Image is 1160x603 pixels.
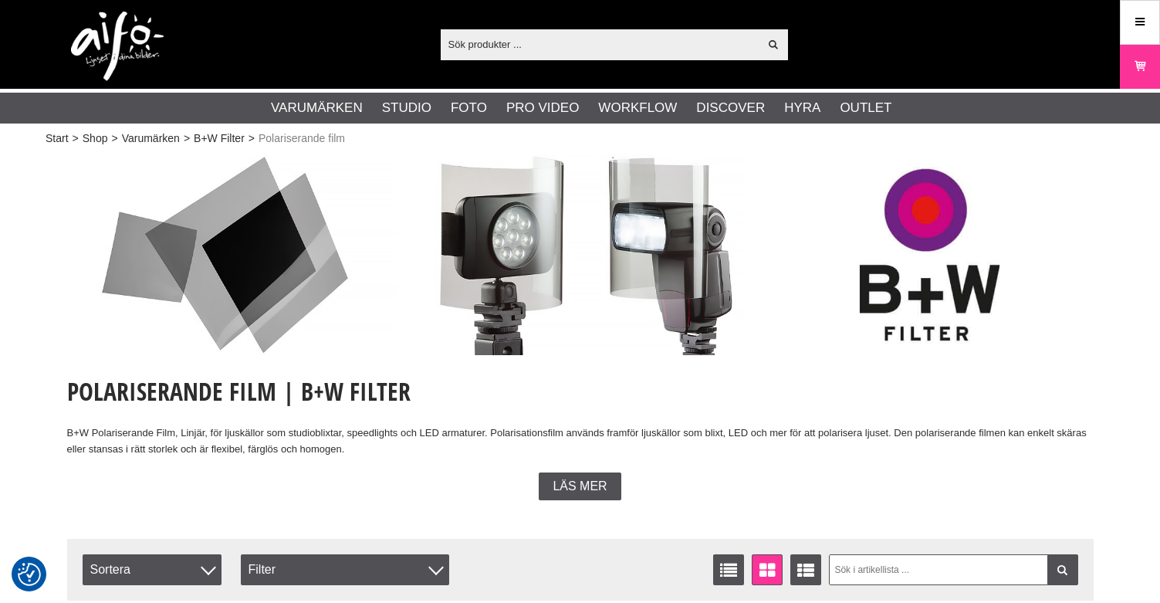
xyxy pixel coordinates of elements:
a: Studio [382,98,431,118]
a: Outlet [840,98,891,118]
a: Fönstervisning [752,554,783,585]
a: Hyra [784,98,820,118]
a: Discover [696,98,765,118]
button: Samtyckesinställningar [18,561,41,588]
a: Utökad listvisning [790,554,821,585]
span: > [111,130,117,147]
span: > [73,130,79,147]
a: Start [46,130,69,147]
img: Annons:002 ban-bwf-polgels-002.jpg [416,154,746,355]
img: Annons:003 ban-bwf-logga.jpg [765,154,1094,355]
span: > [249,130,255,147]
a: B+W Filter [194,130,245,147]
input: Sök i artikellista ... [829,554,1078,585]
a: Listvisning [713,554,744,585]
img: Annons:001 ban-bwf-polgels-001.jpg [67,154,397,355]
p: B+W Polariserande Film, Linjär, för ljuskällor som studioblixtar, speedlights och LED armaturer. ... [67,425,1094,458]
a: Foto [451,98,487,118]
h1: Polariserande Film | B+W Filter [67,374,1094,408]
a: Filtrera [1047,554,1078,585]
span: Polariserande film [259,130,345,147]
input: Sök produkter ... [441,32,759,56]
img: logo.png [71,12,164,81]
a: Varumärken [271,98,363,118]
span: Läs mer [553,479,607,493]
img: Revisit consent button [18,563,41,586]
span: Sortera [83,554,222,585]
span: > [184,130,190,147]
div: Filter [241,554,449,585]
a: Pro Video [506,98,579,118]
a: Workflow [598,98,677,118]
a: Varumärken [122,130,180,147]
a: Shop [83,130,108,147]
